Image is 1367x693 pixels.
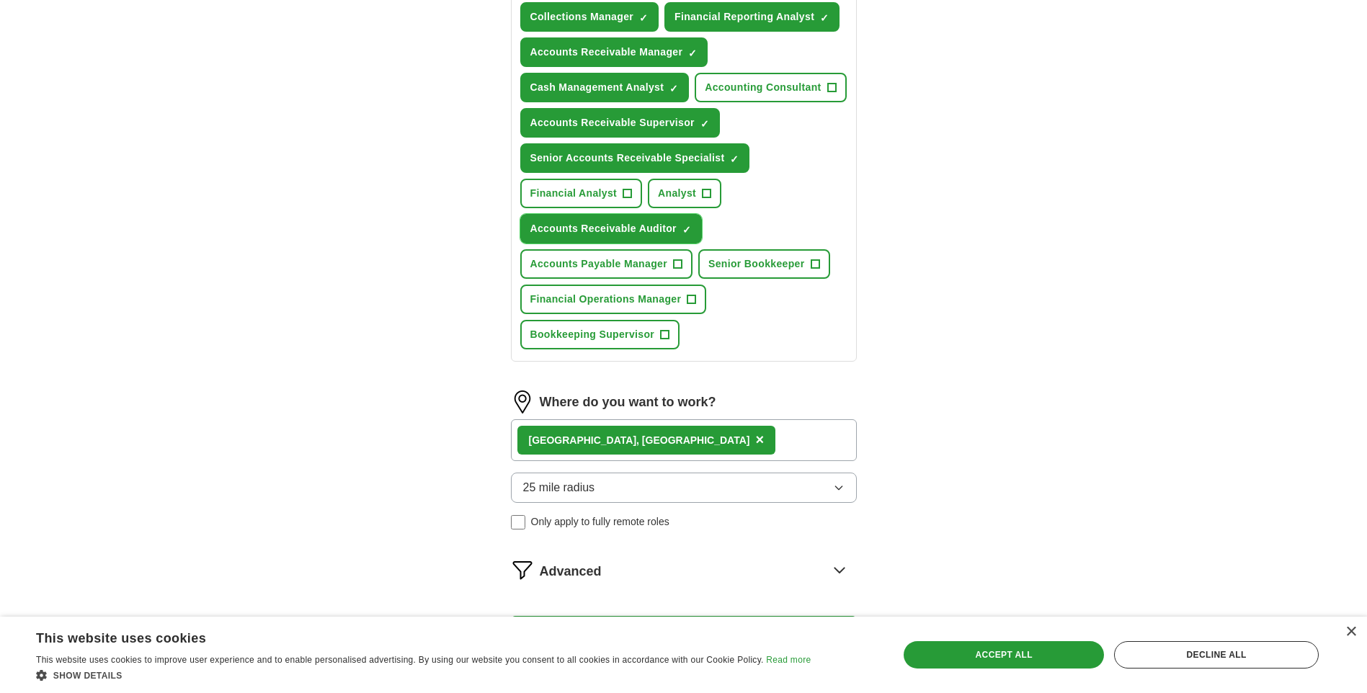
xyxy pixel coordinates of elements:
button: Accounts Receivable Auditor✓ [520,214,702,243]
button: Accounts Receivable Manager✓ [520,37,708,67]
span: Financial Reporting Analyst [674,9,814,24]
span: ✓ [820,12,829,24]
span: Financial Analyst [530,186,618,201]
div: This website uses cookies [36,625,775,647]
div: [GEOGRAPHIC_DATA], [GEOGRAPHIC_DATA] [529,433,750,448]
span: Financial Operations Manager [530,292,682,307]
span: Cash Management Analyst [530,80,664,95]
span: Accounts Receivable Supervisor [530,115,695,130]
img: filter [511,558,534,581]
span: Show details [53,671,123,681]
button: Analyst [648,179,721,208]
button: Financial Reporting Analyst✓ [664,2,840,32]
div: Decline all [1114,641,1319,669]
span: Analyst [658,186,696,201]
span: Only apply to fully remote roles [531,514,669,529]
button: Cash Management Analyst✓ [520,73,690,102]
span: Advanced [540,562,602,581]
button: Bookkeeping Supervisor [520,320,680,349]
div: Show details [36,668,811,682]
label: Where do you want to work? [540,393,716,412]
div: Accept all [904,641,1104,669]
button: Collections Manager✓ [520,2,659,32]
span: ✓ [639,12,648,24]
img: location.png [511,390,534,413]
span: Collections Manager [530,9,634,24]
button: 25 mile radius [511,473,857,503]
button: Senior Bookkeeper [698,249,830,279]
button: Accounts Payable Manager [520,249,693,279]
button: Financial Operations Manager [520,285,707,314]
span: Bookkeeping Supervisor [530,327,655,342]
span: ✓ [682,224,691,236]
span: Accounts Receivable Manager [530,45,683,60]
button: Accounts Receivable Supervisor✓ [520,108,720,138]
a: Read more, opens a new window [766,655,811,665]
span: Accounting Consultant [705,80,821,95]
span: × [755,432,764,447]
span: ✓ [669,83,678,94]
span: ✓ [730,153,739,165]
button: Financial Analyst [520,179,643,208]
button: Senior Accounts Receivable Specialist✓ [520,143,750,173]
span: ✓ [688,48,697,59]
span: ✓ [700,118,709,130]
span: 25 mile radius [523,479,595,496]
span: Accounts Receivable Auditor [530,221,677,236]
span: Accounts Payable Manager [530,256,667,272]
span: Senior Bookkeeper [708,256,805,272]
div: Close [1345,627,1356,638]
button: Accounting Consultant [695,73,846,102]
span: Senior Accounts Receivable Specialist [530,151,725,166]
span: This website uses cookies to improve user experience and to enable personalised advertising. By u... [36,655,764,665]
button: × [755,429,764,451]
input: Only apply to fully remote roles [511,515,525,529]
